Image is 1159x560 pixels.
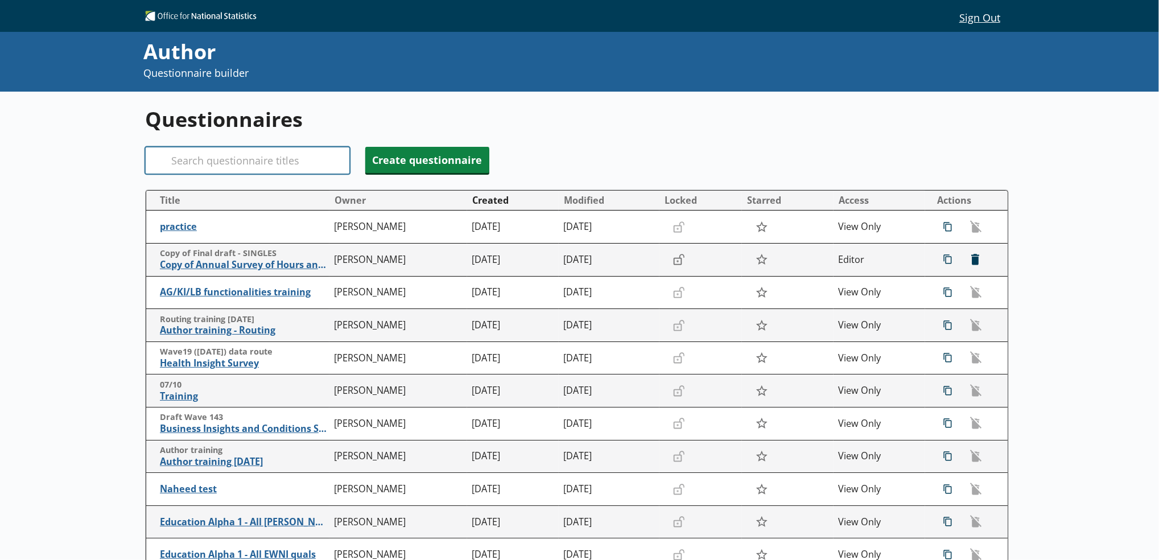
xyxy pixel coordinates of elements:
[467,341,559,374] td: [DATE]
[160,259,329,271] span: Copy of Annual Survey of Hours and Earnings ([PERSON_NAME])
[160,347,329,357] span: Wave19 ([DATE]) data route
[329,309,467,342] td: [PERSON_NAME]
[365,147,489,173] button: Create questionnaire
[750,478,774,500] button: Star
[160,516,329,528] span: Education Alpha 1 - All [PERSON_NAME]
[160,324,329,336] span: Author training - Routing
[559,341,659,374] td: [DATE]
[160,390,329,402] span: Training
[750,282,774,303] button: Star
[160,314,329,325] span: Routing training [DATE]
[750,347,774,369] button: Star
[559,211,659,244] td: [DATE]
[160,380,329,390] span: 07/10
[160,221,329,233] span: practice
[834,407,925,440] td: View Only
[467,505,559,538] td: [DATE]
[750,380,774,402] button: Star
[468,191,558,209] button: Created
[143,38,781,66] div: Author
[329,276,467,309] td: [PERSON_NAME]
[145,105,1009,133] h1: Questionnaires
[143,66,781,80] p: Questionnaire builder
[951,7,1009,27] button: Sign Out
[329,505,467,538] td: [PERSON_NAME]
[329,244,467,277] td: [PERSON_NAME]
[750,511,774,533] button: Star
[467,276,559,309] td: [DATE]
[160,412,329,423] span: Draft Wave 143
[160,445,329,456] span: Author training
[559,309,659,342] td: [DATE]
[160,357,329,369] span: Health Insight Survey
[660,191,741,209] button: Locked
[467,211,559,244] td: [DATE]
[559,407,659,440] td: [DATE]
[329,374,467,407] td: [PERSON_NAME]
[834,211,925,244] td: View Only
[467,473,559,506] td: [DATE]
[329,211,467,244] td: [PERSON_NAME]
[834,276,925,309] td: View Only
[329,473,467,506] td: [PERSON_NAME]
[467,407,559,440] td: [DATE]
[834,244,925,277] td: Editor
[329,341,467,374] td: [PERSON_NAME]
[145,147,350,174] input: Search questionnaire titles
[467,309,559,342] td: [DATE]
[559,505,659,538] td: [DATE]
[743,191,833,209] button: Starred
[151,191,329,209] button: Title
[834,374,925,407] td: View Only
[160,423,329,435] span: Business Insights and Conditions Survey (BICS)
[467,440,559,473] td: [DATE]
[467,374,559,407] td: [DATE]
[667,250,690,269] button: Lock
[834,440,925,473] td: View Only
[834,341,925,374] td: View Only
[925,191,1008,211] th: Actions
[330,191,467,209] button: Owner
[160,456,329,468] span: Author training [DATE]
[750,216,774,238] button: Star
[834,191,925,209] button: Access
[329,440,467,473] td: [PERSON_NAME]
[160,248,329,259] span: Copy of Final draft - SINGLES
[559,440,659,473] td: [DATE]
[750,446,774,467] button: Star
[834,309,925,342] td: View Only
[559,473,659,506] td: [DATE]
[559,244,659,277] td: [DATE]
[559,276,659,309] td: [DATE]
[160,286,329,298] span: AG/KI/LB functionalities training
[750,413,774,434] button: Star
[467,244,559,277] td: [DATE]
[834,473,925,506] td: View Only
[559,374,659,407] td: [DATE]
[329,407,467,440] td: [PERSON_NAME]
[834,505,925,538] td: View Only
[750,249,774,270] button: Star
[750,314,774,336] button: Star
[160,483,329,495] span: Naheed test
[559,191,659,209] button: Modified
